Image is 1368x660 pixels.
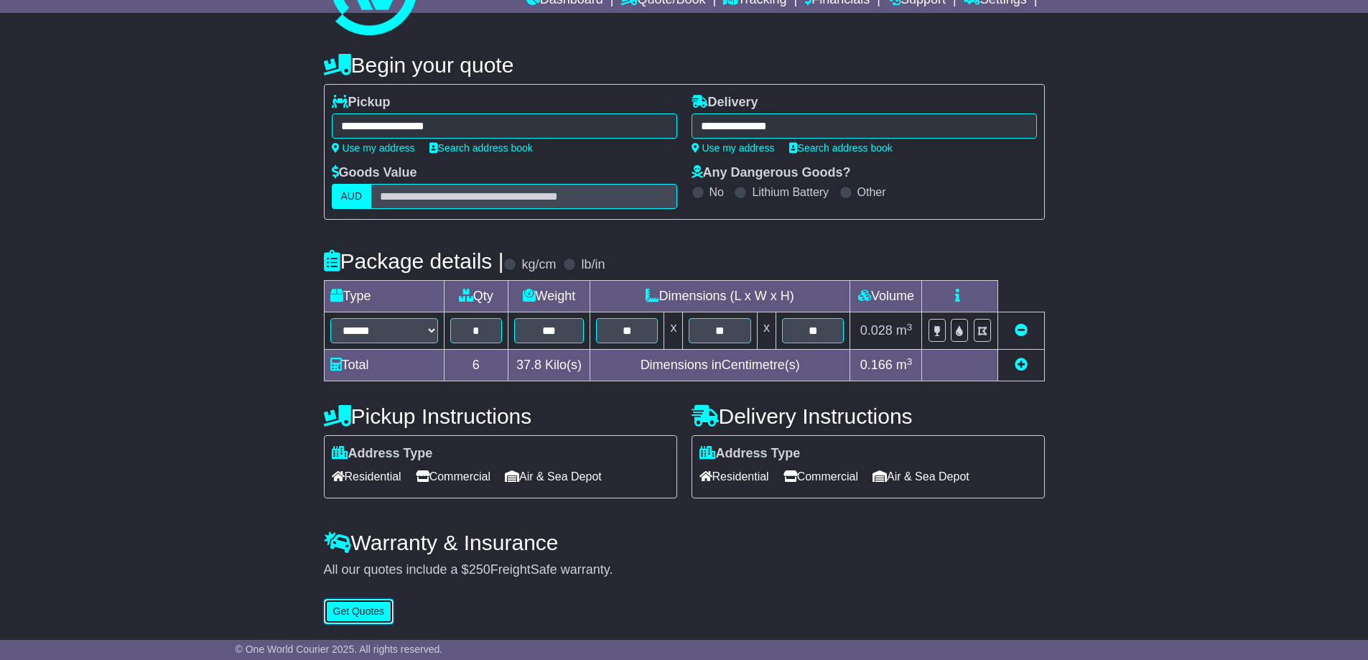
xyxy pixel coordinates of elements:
span: 0.028 [860,323,893,338]
label: Any Dangerous Goods? [692,165,851,181]
td: x [664,312,683,350]
span: Residential [332,465,401,488]
td: Type [324,281,444,312]
span: Commercial [416,465,490,488]
span: Commercial [783,465,858,488]
td: x [757,312,776,350]
h4: Pickup Instructions [324,404,677,428]
sup: 3 [907,356,913,367]
label: Address Type [332,446,433,462]
td: Kilo(s) [508,350,590,381]
span: m [896,323,913,338]
td: Weight [508,281,590,312]
button: Get Quotes [324,599,394,624]
td: Qty [444,281,508,312]
a: Use my address [692,142,775,154]
h4: Warranty & Insurance [324,531,1045,554]
a: Add new item [1015,358,1028,372]
span: Residential [699,465,769,488]
a: Use my address [332,142,415,154]
h4: Begin your quote [324,53,1045,77]
label: Goods Value [332,165,417,181]
a: Remove this item [1015,323,1028,338]
td: Total [324,350,444,381]
td: Volume [850,281,922,312]
label: lb/in [581,257,605,273]
div: All our quotes include a $ FreightSafe warranty. [324,562,1045,578]
h4: Package details | [324,249,504,273]
span: 0.166 [860,358,893,372]
h4: Delivery Instructions [692,404,1045,428]
span: © One World Courier 2025. All rights reserved. [236,643,443,655]
span: Air & Sea Depot [873,465,969,488]
span: 37.8 [516,358,541,372]
a: Search address book [789,142,893,154]
label: No [709,185,724,199]
label: AUD [332,184,372,209]
a: Search address book [429,142,533,154]
span: Air & Sea Depot [505,465,602,488]
label: Lithium Battery [752,185,829,199]
label: Pickup [332,95,391,111]
td: 6 [444,350,508,381]
sup: 3 [907,322,913,333]
span: 250 [469,562,490,577]
label: Other [857,185,886,199]
td: Dimensions in Centimetre(s) [590,350,850,381]
span: m [896,358,913,372]
label: Delivery [692,95,758,111]
td: Dimensions (L x W x H) [590,281,850,312]
label: Address Type [699,446,801,462]
label: kg/cm [521,257,556,273]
